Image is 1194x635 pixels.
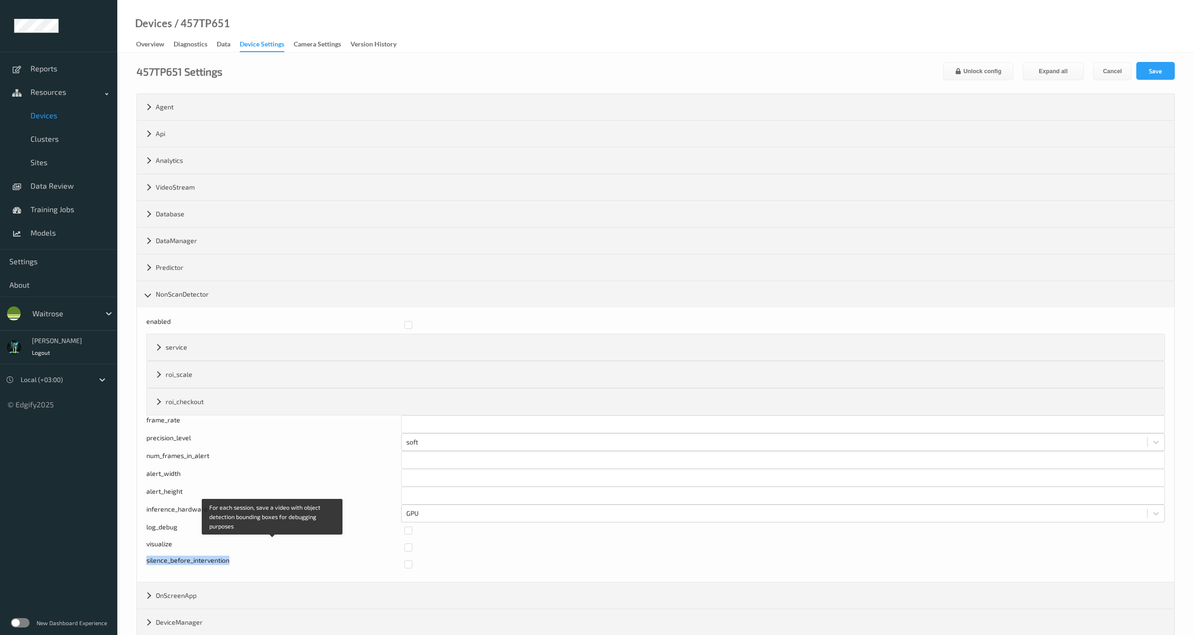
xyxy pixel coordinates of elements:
[146,415,401,433] div: frame_rate
[137,228,1174,254] div: DataManager
[217,39,230,51] div: Data
[294,39,341,51] div: Camera Settings
[137,201,1174,227] div: Database
[146,539,398,556] div: visualize
[146,522,398,539] div: log_debug
[146,317,398,334] div: enabled
[146,451,401,469] div: num_frames_in_alert
[137,174,1174,200] div: VideoStream
[137,281,1174,307] div: NonScanDetector
[137,254,1174,281] div: Predictor
[350,39,396,51] div: Version History
[146,487,401,505] div: alert_height
[240,39,284,52] div: Device Settings
[146,433,401,451] div: precision_level
[172,19,230,28] div: / 457TP651
[136,38,174,51] a: Overview
[147,334,1164,360] div: service
[174,39,207,51] div: Diagnostics
[135,19,172,28] a: Devices
[146,556,398,573] div: silence_before_intervention
[137,147,1174,174] div: Analytics
[217,38,240,51] a: Data
[1023,62,1084,80] button: Expand all
[137,582,1174,609] div: OnScreenApp
[136,39,164,51] div: Overview
[294,38,350,51] a: Camera Settings
[146,469,401,487] div: alert_width
[943,62,1013,80] button: Unlock config
[350,38,406,51] a: Version History
[137,67,222,76] div: 457TP651 Settings
[147,389,1164,415] div: roi_checkout
[174,38,217,51] a: Diagnostics
[1136,62,1175,80] button: Save
[1093,62,1132,80] button: Cancel
[147,361,1164,388] div: roi_scale
[137,94,1174,120] div: Agent
[137,121,1174,147] div: Api
[240,38,294,52] a: Device Settings
[146,505,401,522] div: inference_hardware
